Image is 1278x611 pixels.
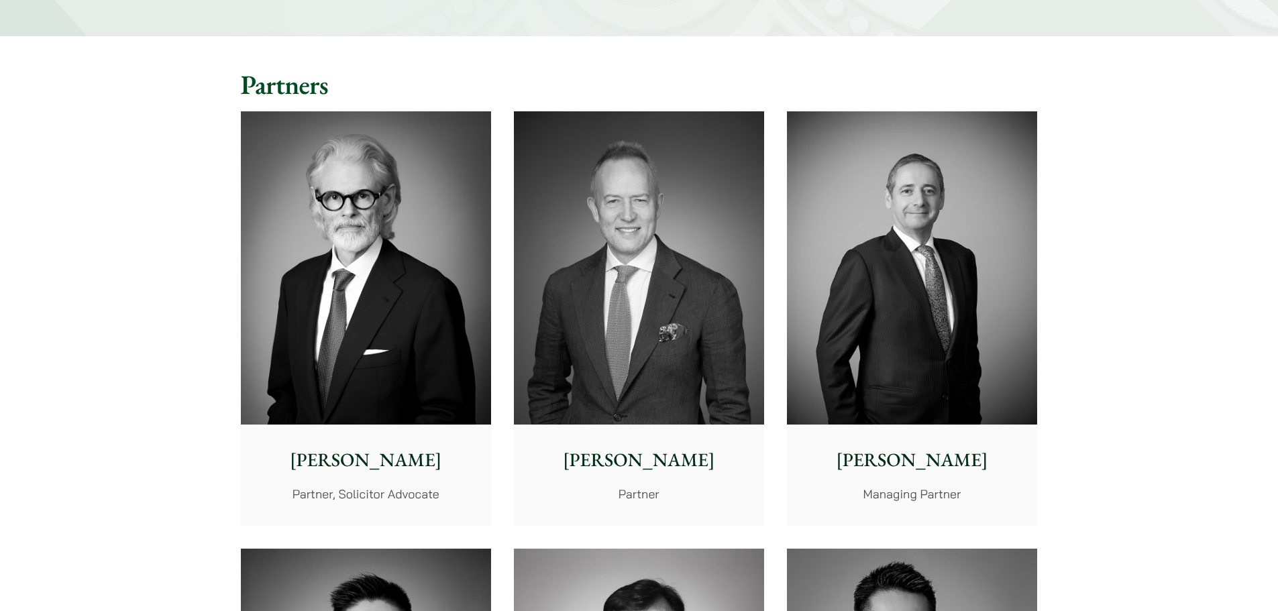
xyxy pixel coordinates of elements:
[798,446,1026,474] p: [PERSON_NAME]
[525,485,753,503] p: Partner
[787,111,1037,526] a: [PERSON_NAME] Managing Partner
[525,446,753,474] p: [PERSON_NAME]
[241,111,491,526] a: [PERSON_NAME] Partner, Solicitor Advocate
[241,68,1038,101] h2: Partners
[252,446,480,474] p: [PERSON_NAME]
[798,485,1026,503] p: Managing Partner
[514,111,764,526] a: [PERSON_NAME] Partner
[252,485,480,503] p: Partner, Solicitor Advocate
